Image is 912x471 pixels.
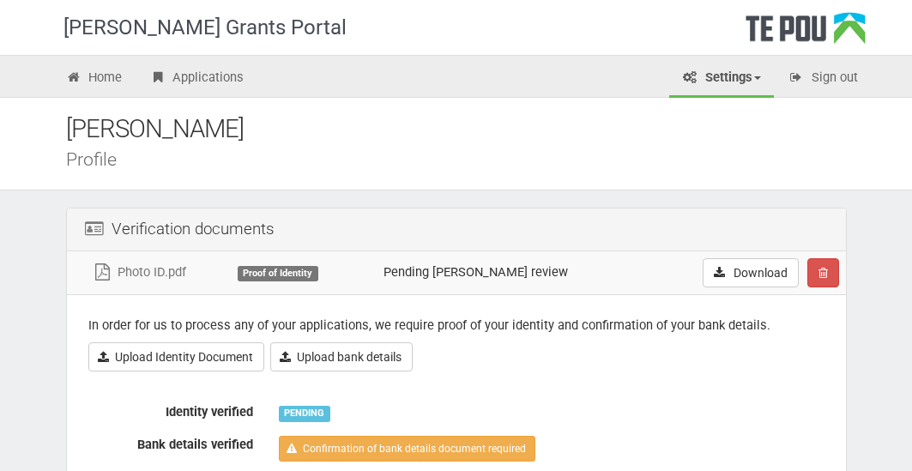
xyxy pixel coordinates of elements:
a: Photo ID.pdf [92,264,186,280]
label: Bank details verified [75,430,266,454]
div: Profile [66,150,873,168]
a: Upload bank details [270,342,413,371]
div: PENDING [279,406,330,421]
td: Pending [PERSON_NAME] review [377,251,643,295]
div: Te Pou Logo [746,12,866,55]
div: Proof of Identity [238,266,318,281]
p: In order for us to process any of your applications, we require proof of your identity and confir... [88,317,824,335]
a: Upload Identity Document [88,342,264,371]
label: Identity verified [75,397,266,421]
div: Verification documents [67,208,846,251]
div: [PERSON_NAME] [66,111,873,148]
a: Applications [136,60,257,98]
a: Sign out [776,60,871,98]
a: Download [703,258,799,287]
a: Home [53,60,136,98]
a: Confirmation of bank details document required [279,436,535,462]
a: Settings [669,60,774,98]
